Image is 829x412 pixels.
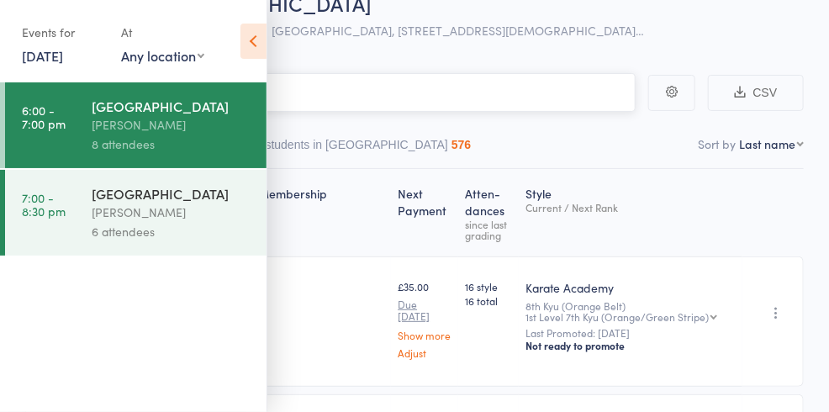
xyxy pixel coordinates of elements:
div: Current / Next Rank [525,202,736,213]
div: [GEOGRAPHIC_DATA] [92,184,252,203]
div: At [121,18,204,46]
div: 8 attendees [92,135,252,154]
a: 6:00 -7:00 pm[GEOGRAPHIC_DATA][PERSON_NAME]8 attendees [5,82,267,168]
div: [GEOGRAPHIC_DATA] [92,97,252,115]
div: £35.00 [398,279,451,358]
a: Adjust [398,347,451,358]
a: Show more [398,330,451,341]
label: Sort by [698,135,736,152]
span: 16 total [465,293,512,308]
time: 6:00 - 7:00 pm [22,103,66,130]
div: since last grading [465,219,512,240]
div: [PERSON_NAME] [92,115,252,135]
div: Karate Academy [525,279,736,296]
input: Search by name [25,73,636,112]
span: 16 style [465,279,512,293]
div: [PERSON_NAME] [92,203,252,222]
div: Next Payment [391,177,458,249]
div: 1st Level 7th Kyu (Orange/Green Stripe) [525,311,709,322]
div: Any location [121,46,204,65]
div: Events for [22,18,104,46]
div: Membership [251,177,392,249]
time: 7:00 - 8:30 pm [22,191,66,218]
div: Not ready to promote [525,339,736,352]
span: [GEOGRAPHIC_DATA], [STREET_ADDRESS][DEMOGRAPHIC_DATA]… [272,22,644,39]
a: 7:00 -8:30 pm[GEOGRAPHIC_DATA][PERSON_NAME]6 attendees [5,170,267,256]
button: CSV [708,75,804,111]
div: 576 [451,138,471,151]
small: Due [DATE] [398,298,451,323]
small: Last Promoted: [DATE] [525,327,736,339]
div: Last name [739,135,795,152]
button: Other students in [GEOGRAPHIC_DATA]576 [233,129,472,168]
div: Atten­dances [458,177,519,249]
div: Style [519,177,742,249]
div: 6 attendees [92,222,252,241]
div: 8th Kyu (Orange Belt) [525,300,736,322]
a: [DATE] [22,46,63,65]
